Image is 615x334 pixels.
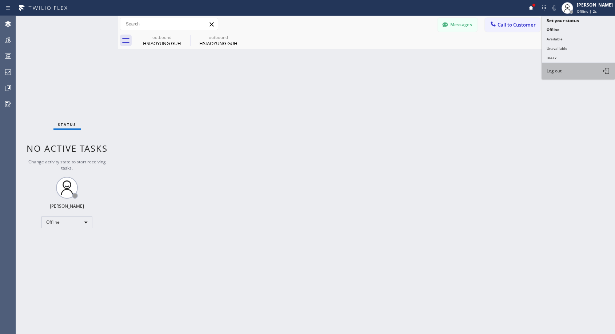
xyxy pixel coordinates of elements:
div: outbound [135,35,189,40]
button: Call to Customer [485,18,540,32]
div: HSIAOYUNG GUH [191,32,246,49]
span: Offline | 2s [577,9,597,14]
div: HSIAOYUNG GUH [191,40,246,47]
div: Offline [41,216,92,228]
button: Messages [438,18,478,32]
span: No active tasks [27,142,108,154]
div: [PERSON_NAME] [577,2,613,8]
div: outbound [191,35,246,40]
span: Change activity state to start receiving tasks. [28,159,106,171]
input: Search [120,18,218,30]
div: [PERSON_NAME] [50,203,84,209]
div: HSIAOYUNG GUH [135,32,189,49]
span: Call to Customer [498,21,536,28]
span: Status [58,122,76,127]
div: HSIAOYUNG GUH [135,40,189,47]
button: Mute [549,3,559,13]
